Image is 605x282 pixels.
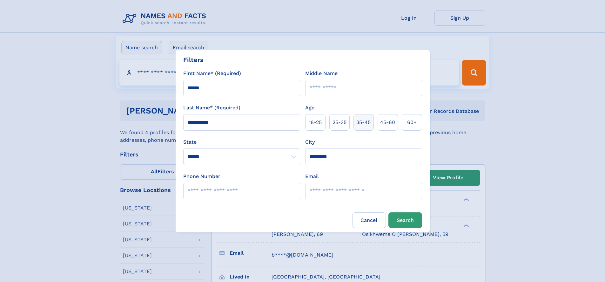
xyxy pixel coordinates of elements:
[305,173,319,180] label: Email
[183,104,240,112] label: Last Name* (Required)
[356,119,371,126] span: 35‑45
[305,104,314,112] label: Age
[352,212,386,228] label: Cancel
[183,173,220,180] label: Phone Number
[305,70,338,77] label: Middle Name
[333,119,346,126] span: 25‑35
[388,212,422,228] button: Search
[309,119,322,126] span: 18‑25
[380,119,395,126] span: 45‑60
[183,55,204,65] div: Filters
[183,138,300,146] label: State
[407,119,417,126] span: 60+
[305,138,315,146] label: City
[183,70,241,77] label: First Name* (Required)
